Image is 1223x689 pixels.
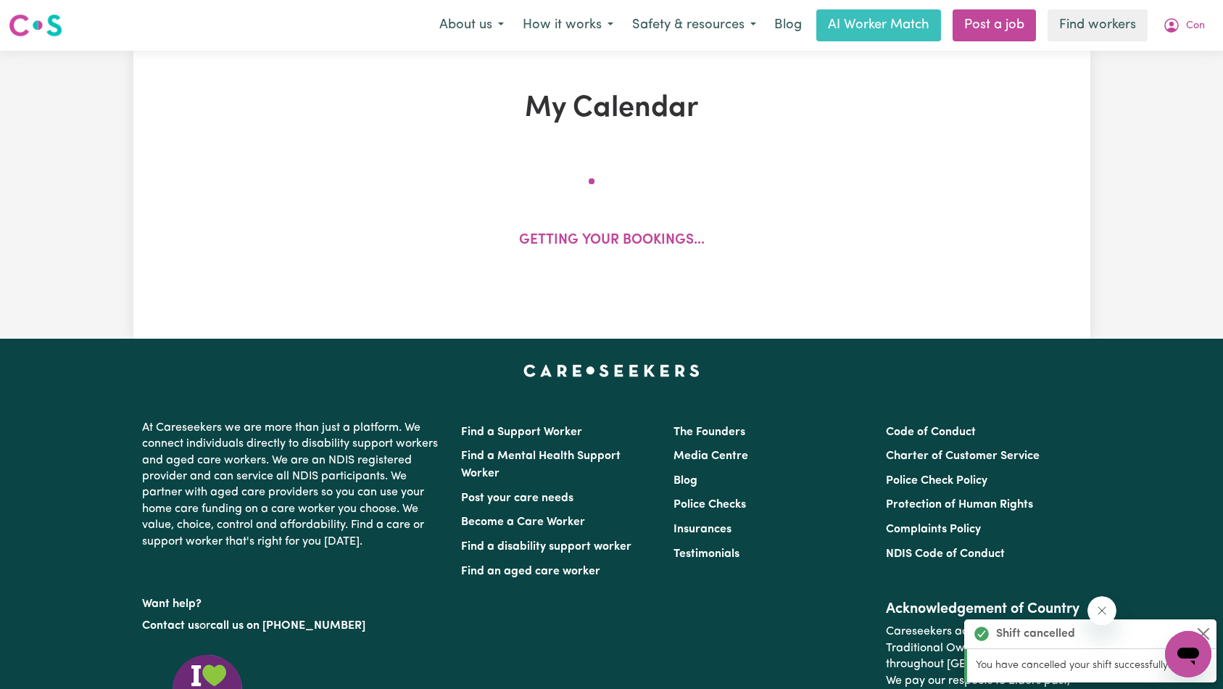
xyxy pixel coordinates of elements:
[142,620,199,632] a: Contact us
[623,10,766,41] button: Safety & resources
[1153,10,1214,41] button: My Account
[461,566,600,577] a: Find an aged care worker
[9,10,88,22] span: Need any help?
[673,499,746,511] a: Police Checks
[9,12,62,38] img: Careseekers logo
[886,475,987,487] a: Police Check Policy
[9,9,62,42] a: Careseekers logo
[886,499,1033,511] a: Protection of Human Rights
[523,365,700,376] a: Careseekers home page
[461,541,631,553] a: Find a disability support worker
[673,548,739,560] a: Testimonials
[1195,625,1212,643] button: Close
[816,9,941,41] a: AI Worker Match
[461,492,573,504] a: Post your care needs
[886,548,1005,560] a: NDIS Code of Conduct
[886,524,981,535] a: Complaints Policy
[673,475,697,487] a: Blog
[430,10,513,41] button: About us
[673,524,731,535] a: Insurances
[142,612,444,640] p: or
[886,601,1081,618] h2: Acknowledgement of Country
[953,9,1036,41] a: Post a job
[461,516,585,528] a: Become a Care Worker
[1048,9,1148,41] a: Find workers
[222,91,1002,126] h1: My Calendar
[766,9,811,41] a: Blog
[210,620,365,632] a: call us on [PHONE_NUMBER]
[996,625,1075,643] strong: Shift cancelled
[513,10,623,41] button: How it works
[976,658,1208,674] p: You have cancelled your shift successfully!
[1165,631,1211,677] iframe: Button to launch messaging window
[461,426,582,438] a: Find a Support Worker
[1186,18,1205,34] span: Con
[519,231,705,252] p: Getting your bookings...
[673,450,748,462] a: Media Centre
[886,426,976,438] a: Code of Conduct
[142,414,444,556] p: At Careseekers we are more than just a platform. We connect individuals directly to disability su...
[142,590,444,612] p: Want help?
[886,450,1040,462] a: Charter of Customer Service
[1087,596,1116,625] iframe: Close message
[673,426,745,438] a: The Founders
[461,450,621,479] a: Find a Mental Health Support Worker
